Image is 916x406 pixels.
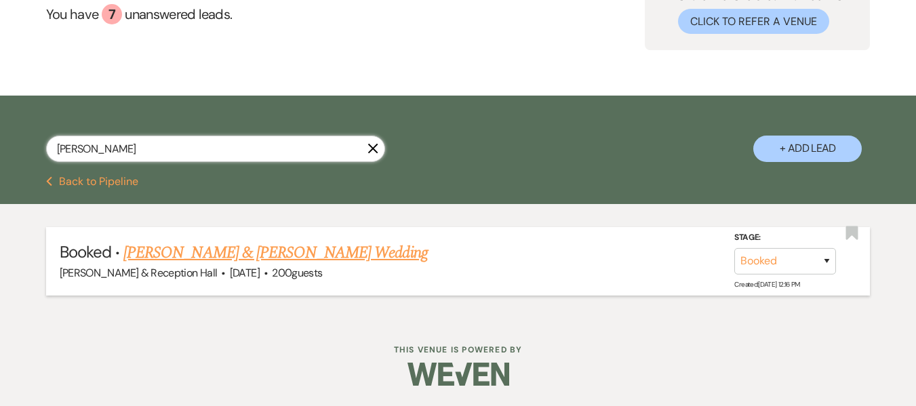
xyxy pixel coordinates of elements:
[60,241,111,262] span: Booked
[46,176,139,187] button: Back to Pipeline
[60,266,218,280] span: [PERSON_NAME] & Reception Hall
[407,350,509,398] img: Weven Logo
[678,9,829,34] button: Click to Refer a Venue
[272,266,322,280] span: 200 guests
[123,241,427,265] a: [PERSON_NAME] & [PERSON_NAME] Wedding
[102,4,122,24] div: 7
[753,136,862,162] button: + Add Lead
[46,4,539,24] a: You have 7 unanswered leads.
[46,136,385,162] input: Search by name, event date, email address or phone number
[734,230,836,245] label: Stage:
[230,266,260,280] span: [DATE]
[734,280,799,289] span: Created: [DATE] 12:16 PM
